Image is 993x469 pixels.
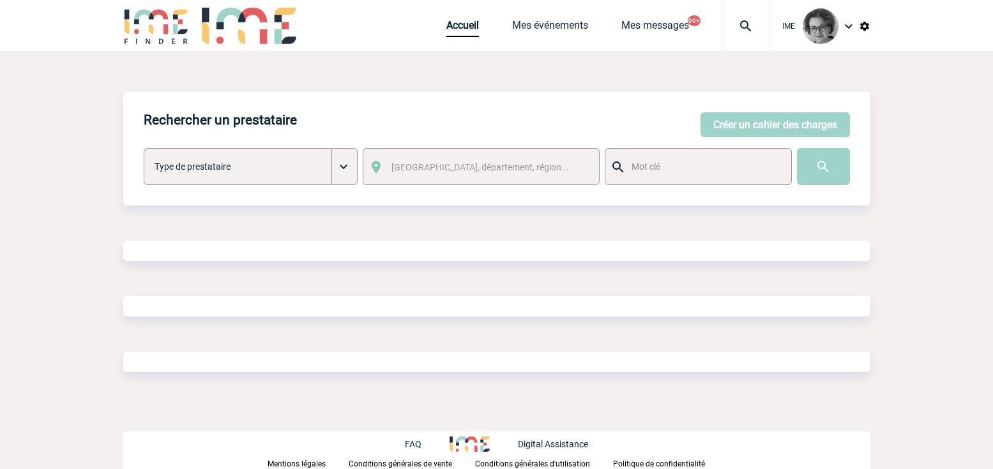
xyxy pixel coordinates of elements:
img: http://www.idealmeetingsevents.fr/ [450,436,489,452]
p: Politique de confidentialité [613,459,705,468]
p: FAQ [405,439,421,449]
p: Conditions générales d'utilisation [475,459,590,468]
img: 101028-0.jpg [803,8,838,44]
a: Mes événements [512,19,588,37]
span: [GEOGRAPHIC_DATA], département, région... [391,162,569,172]
p: Mentions légales [268,459,326,468]
p: Conditions générales de vente [349,459,452,468]
img: IME-Finder [123,8,190,44]
a: Mes messages [621,19,689,37]
a: Conditions générales de vente [349,457,475,469]
input: Mot clé [628,158,780,175]
p: Digital Assistance [518,439,588,449]
a: Politique de confidentialité [613,457,725,469]
h4: Rechercher un prestataire [144,112,297,128]
a: Accueil [446,19,479,37]
a: FAQ [405,437,450,449]
span: IME [782,22,795,31]
a: Conditions générales d'utilisation [475,457,613,469]
button: 99+ [688,15,701,26]
input: Submit [797,148,850,185]
a: Mentions légales [268,457,349,469]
